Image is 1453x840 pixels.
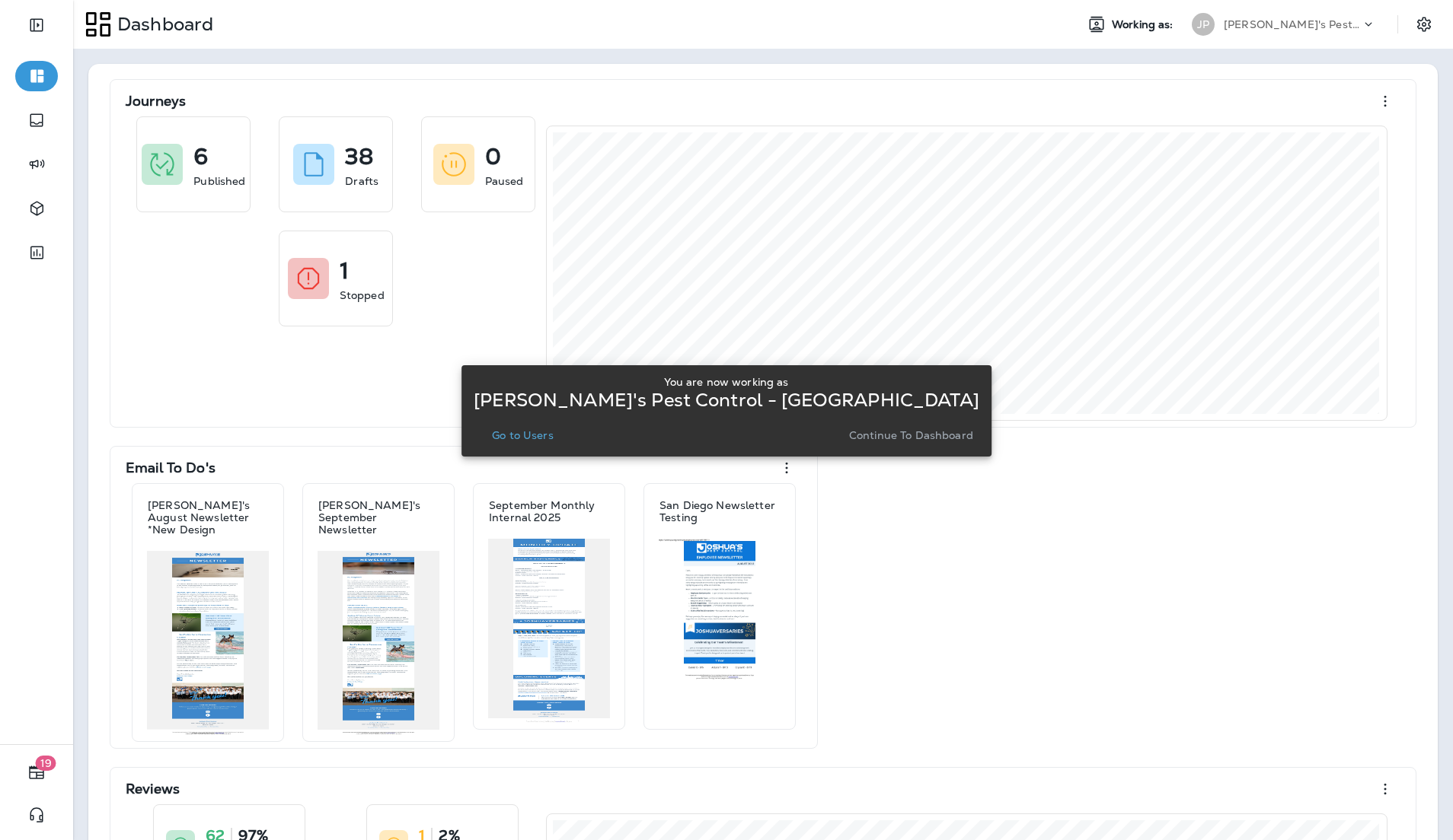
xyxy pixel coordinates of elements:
[126,460,216,476] p: Email To Do's
[340,263,349,278] p: 1
[843,425,979,446] button: Continue to Dashboard
[1192,13,1215,36] div: JP
[111,13,213,36] p: Dashboard
[664,376,788,388] p: You are now working as
[193,173,245,189] p: Published
[345,149,373,164] p: 38
[340,288,385,303] p: Stopped
[147,551,269,735] img: ed3a4b80-aa1c-4e00-a209-4ec5feda5cb7.jpg
[318,551,439,735] img: 761e7cda-6bf5-4519-8cb6-b48eb8655349.jpg
[148,499,268,536] p: [PERSON_NAME]'s August Newsletter *New Design
[126,781,180,797] p: Reviews
[1410,11,1438,38] button: Settings
[193,149,208,164] p: 6
[474,394,979,406] p: [PERSON_NAME]'s Pest Control - [GEOGRAPHIC_DATA]
[849,429,973,441] p: Continue to Dashboard
[486,425,560,446] button: Go to Users
[345,173,378,189] p: Drafts
[15,757,58,787] button: 19
[1224,18,1361,30] p: [PERSON_NAME]'s Pest Control - [GEOGRAPHIC_DATA]
[1112,18,1177,31] span: Working as:
[126,94,186,109] p: Journeys
[15,10,58,40] button: Expand Sidebar
[492,429,554,441] p: Go to Users
[36,756,56,771] span: 19
[318,499,439,536] p: [PERSON_NAME]'s September Newsletter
